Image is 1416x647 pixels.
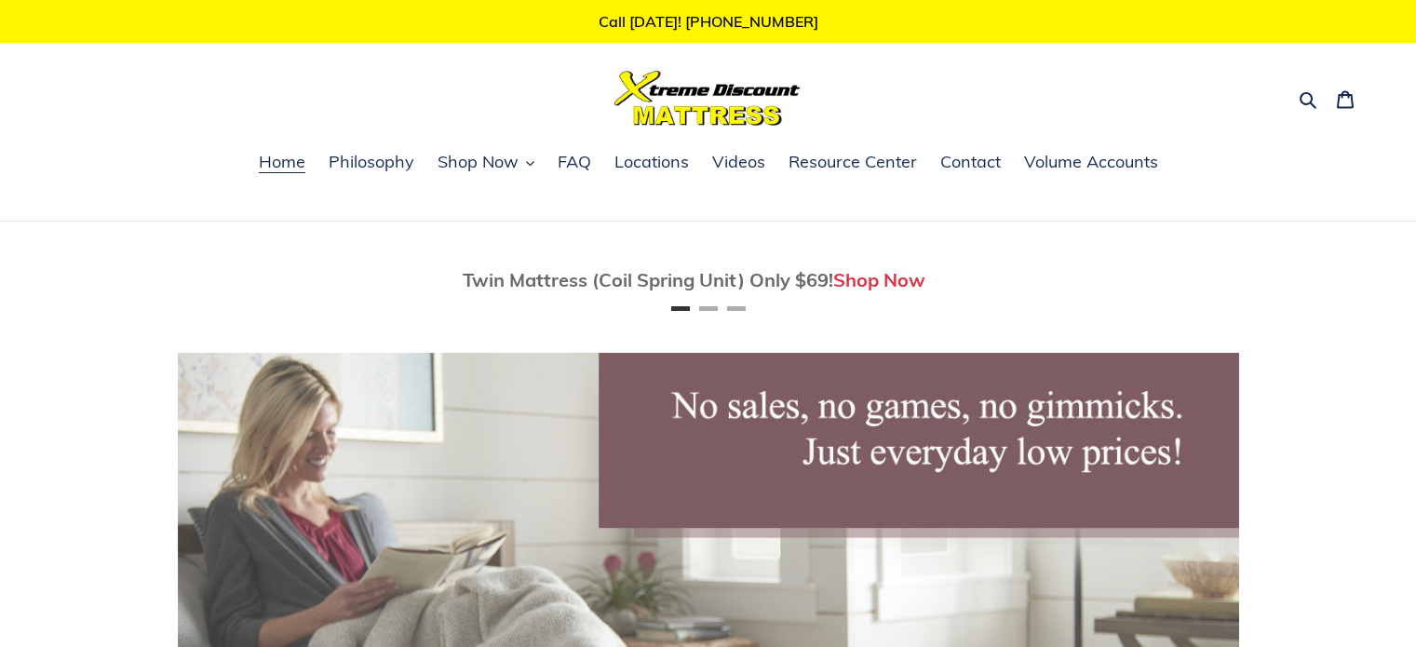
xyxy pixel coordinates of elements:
[548,149,600,177] a: FAQ
[605,149,698,177] a: Locations
[558,151,591,173] span: FAQ
[789,151,917,173] span: Resource Center
[699,306,718,311] button: Page 2
[463,268,833,291] span: Twin Mattress (Coil Spring Unit) Only $69!
[438,151,519,173] span: Shop Now
[1024,151,1158,173] span: Volume Accounts
[259,151,305,173] span: Home
[833,268,925,291] a: Shop Now
[428,149,544,177] button: Shop Now
[940,151,1001,173] span: Contact
[779,149,926,177] a: Resource Center
[671,306,690,311] button: Page 1
[249,149,315,177] a: Home
[712,151,765,173] span: Videos
[703,149,775,177] a: Videos
[329,151,414,173] span: Philosophy
[727,306,746,311] button: Page 3
[319,149,424,177] a: Philosophy
[614,151,689,173] span: Locations
[931,149,1010,177] a: Contact
[1015,149,1167,177] a: Volume Accounts
[614,71,801,126] img: Xtreme Discount Mattress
